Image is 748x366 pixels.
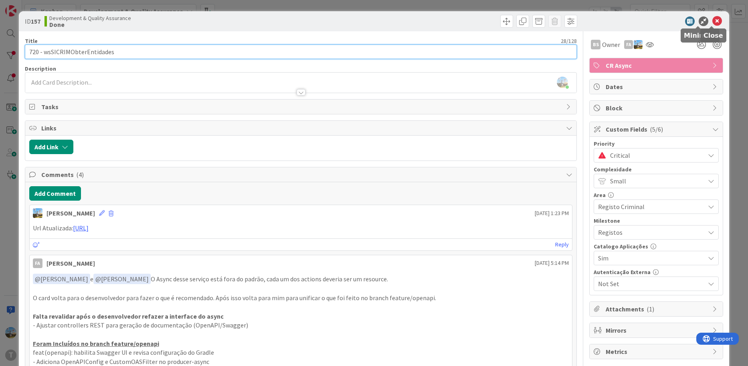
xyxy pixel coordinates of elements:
span: ID [25,16,40,26]
strong: Falta revalidar após o desenvolvedor refazer a interface do async [33,312,224,320]
span: Sim [598,252,701,264]
u: Foram Incluídos no branch feature/openapi [33,340,159,348]
span: Custom Fields [606,124,708,134]
span: Block [606,103,708,113]
a: [URL] [73,224,89,232]
div: Priority [594,141,719,146]
p: e O Async desse serviço está fora do padrão, cada um dos actions deveria ser um resource. [33,274,569,285]
p: O card volta para o desenvolvedor para fazer o que é recomendado. Após isso volta para mim para u... [33,293,569,303]
span: Metrics [606,347,708,356]
img: DG [33,208,42,218]
span: Dates [606,82,708,91]
div: [PERSON_NAME] [46,208,95,218]
b: Done [49,21,131,28]
span: Registos [598,227,701,238]
label: Title [25,37,38,45]
button: Add Link [29,140,73,154]
b: 157 [31,17,40,25]
span: CR Async [606,61,708,70]
span: [PERSON_NAME] [35,275,88,283]
div: Catalogo Aplicações [594,244,719,249]
img: DG [634,40,643,49]
span: [DATE] 1:23 PM [535,209,569,218]
span: @ [35,275,40,283]
span: Development & Quality Assurance [49,15,131,21]
div: Milestone [594,218,719,224]
span: Small [610,175,701,187]
span: Tasks [41,102,562,112]
h5: Minimize [684,32,716,39]
div: Complexidade [594,167,719,172]
a: Reply [555,240,569,250]
span: [DATE] 5:14 PM [535,259,569,267]
span: Attachments [606,304,708,314]
span: Support [17,1,36,11]
span: Links [41,123,562,133]
span: ( 5/6 ) [650,125,663,133]
button: Add Comment [29,186,81,201]
span: Owner [602,40,620,49]
div: BS [591,40,600,49]
span: Not Set [598,278,701,289]
div: 28 / 128 [40,37,577,45]
h5: Close [704,32,723,39]
div: Area [594,192,719,198]
span: Critical [610,150,701,161]
span: Mirrors [606,325,708,335]
div: [PERSON_NAME] [46,258,95,268]
p: - Ajustar controllers REST para geração de documentação (OpenAPI/Swagger) [33,321,569,330]
span: @ [95,275,101,283]
span: ( 4 ) [76,171,84,179]
span: Description [25,65,56,72]
div: FA [624,40,633,49]
div: FA [33,258,42,268]
span: Comments [41,170,562,179]
input: type card name here... [25,45,577,59]
p: feat(openapi): habilita Swagger UI e revisa configuração do Gradle [33,348,569,357]
span: Registo Criminal [598,201,701,212]
span: [PERSON_NAME] [95,275,149,283]
span: ( 1 ) [647,305,654,313]
p: Url Atualizada: [33,224,569,233]
div: Autenticação Externa [594,269,719,275]
img: rbRSAc01DXEKpQIPCc1LpL06ElWUjD6K.png [557,77,568,88]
